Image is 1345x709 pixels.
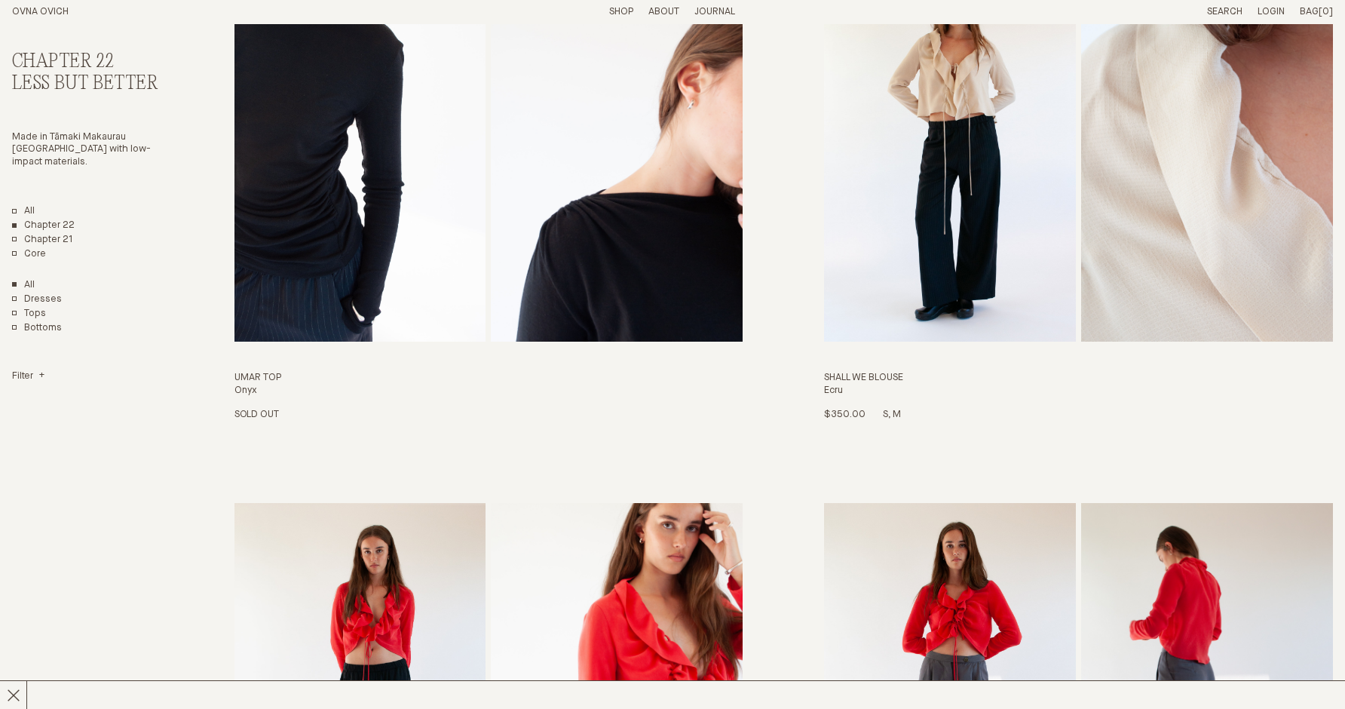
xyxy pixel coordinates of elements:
[12,370,44,383] summary: Filter
[12,308,46,321] a: Tops
[883,410,893,419] span: S
[694,7,735,17] a: Journal
[12,51,167,73] h2: Chapter 22
[234,385,743,397] h4: Onyx
[12,205,35,218] a: All
[648,6,679,19] summary: About
[12,219,75,232] a: Chapter 22
[1319,7,1333,17] span: [0]
[234,409,279,422] p: Sold Out
[609,7,633,17] a: Shop
[1258,7,1285,17] a: Login
[1300,7,1319,17] span: Bag
[824,385,1333,397] h4: Ecru
[12,293,62,306] a: Dresses
[12,234,73,247] a: Chapter 21
[12,322,62,335] a: Bottoms
[12,131,167,170] p: Made in Tāmaki Makaurau [GEOGRAPHIC_DATA] with low-impact materials.
[893,410,901,419] span: M
[824,410,865,419] span: $350.00
[12,7,69,17] a: Home
[234,372,743,385] h3: Umar Top
[12,248,46,261] a: Core
[12,73,167,95] h3: Less But Better
[12,279,35,292] a: Show All
[1207,7,1242,17] a: Search
[824,372,1333,385] h3: Shall We Blouse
